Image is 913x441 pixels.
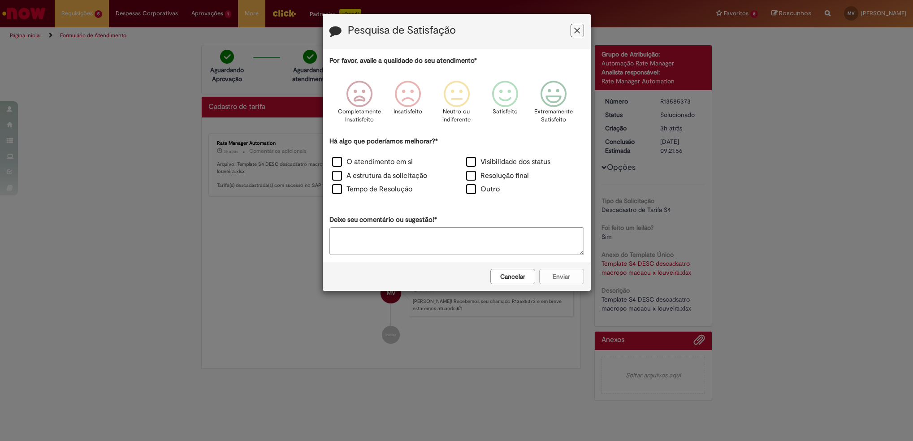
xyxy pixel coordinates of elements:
label: Resolução final [466,171,529,181]
div: Neutro ou indiferente [433,74,479,135]
label: Deixe seu comentário ou sugestão!* [329,215,437,225]
label: O atendimento em si [332,157,413,167]
div: Insatisfeito [385,74,431,135]
p: Satisfeito [493,108,518,116]
div: Satisfeito [482,74,528,135]
p: Neutro ou indiferente [440,108,472,124]
div: Completamente Insatisfeito [337,74,382,135]
label: Visibilidade dos status [466,157,550,167]
p: Completamente Insatisfeito [338,108,381,124]
label: Por favor, avalie a qualidade do seu atendimento* [329,56,477,65]
label: Pesquisa de Satisfação [348,25,456,36]
button: Cancelar [490,269,535,284]
div: Há algo que poderíamos melhorar?* [329,137,584,197]
label: A estrutura da solicitação [332,171,427,181]
label: Outro [466,184,500,195]
div: Extremamente Satisfeito [531,74,576,135]
label: Tempo de Resolução [332,184,412,195]
p: Insatisfeito [394,108,422,116]
p: Extremamente Satisfeito [534,108,573,124]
